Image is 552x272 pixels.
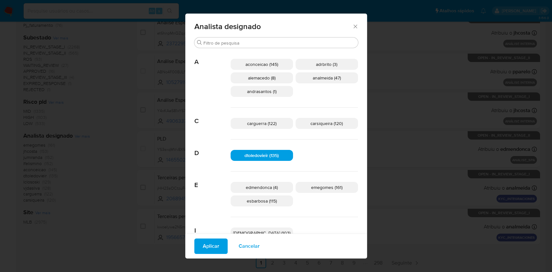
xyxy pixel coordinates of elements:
div: emegomes (161) [296,182,358,193]
span: carguerra (122) [247,120,276,127]
div: edmendonca (4) [231,182,293,193]
span: Cancelar [239,239,260,253]
span: I [194,217,231,235]
span: Aplicar [203,239,219,253]
span: C [194,108,231,125]
span: D [194,140,231,157]
span: analmeida (47) [313,75,341,81]
button: Cancelar [230,238,268,254]
span: adrbrito (3) [316,61,337,68]
input: Filtro de pesquisa [203,40,355,46]
span: A [194,48,231,66]
span: [DEMOGRAPHIC_DATA] (103) [233,230,290,236]
span: carsiqueira (120) [310,120,343,127]
span: Analista designado [194,23,352,30]
div: [DEMOGRAPHIC_DATA] (103) [231,227,293,238]
span: andrasantos (1) [247,88,276,95]
button: Fechar [352,23,358,29]
div: alemacedo (8) [231,72,293,83]
div: andrasantos (1) [231,86,293,97]
div: aconceicao (145) [231,59,293,70]
div: carsiqueira (120) [296,118,358,129]
span: aconceicao (145) [245,61,278,68]
button: Procurar [197,40,202,45]
span: esbarbosa (115) [247,198,277,204]
span: dtoledovieir (135) [244,152,279,159]
span: emegomes (161) [311,184,342,191]
div: adrbrito (3) [296,59,358,70]
button: Aplicar [194,238,228,254]
div: esbarbosa (115) [231,195,293,206]
span: alemacedo (8) [248,75,276,81]
div: carguerra (122) [231,118,293,129]
span: E [194,172,231,189]
span: edmendonca (4) [246,184,278,191]
div: dtoledovieir (135) [231,150,293,161]
div: analmeida (47) [296,72,358,83]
